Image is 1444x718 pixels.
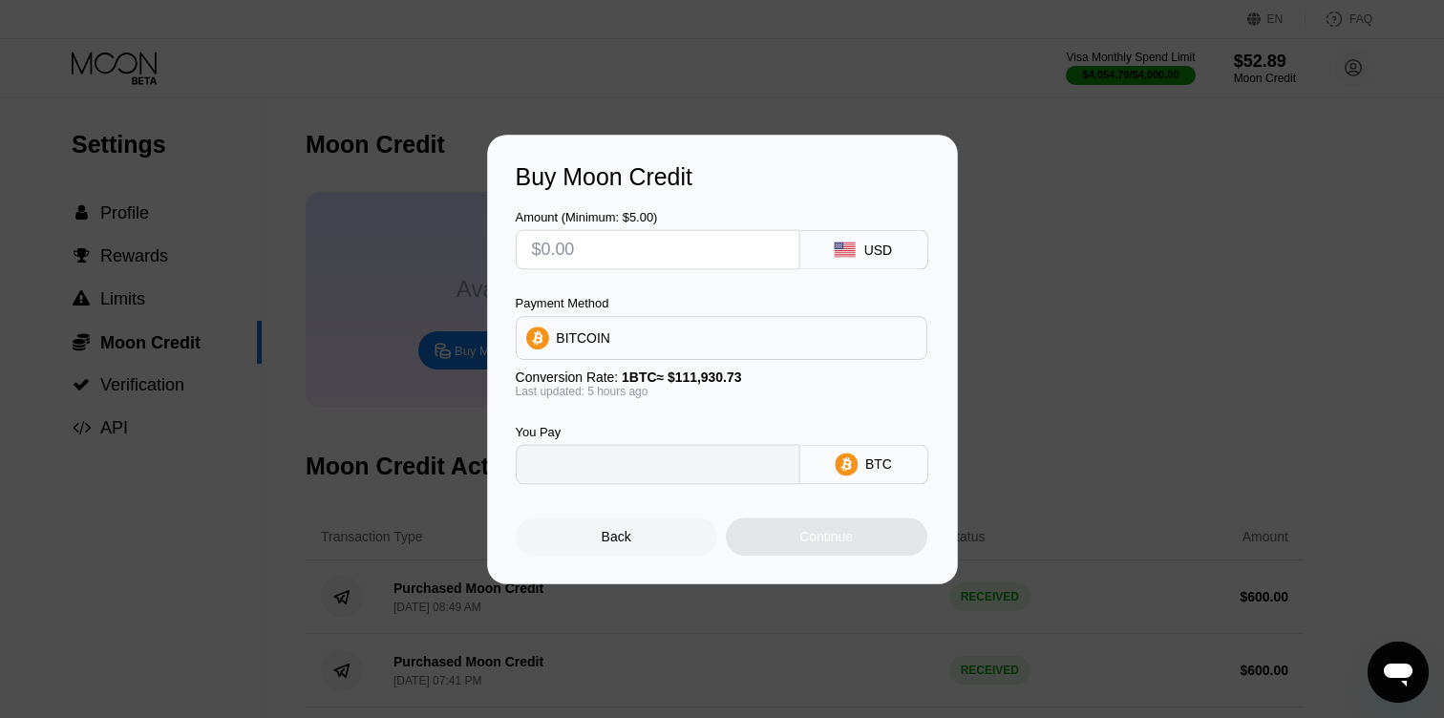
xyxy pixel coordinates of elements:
span: 1 BTC ≈ $111,930.73 [622,369,741,384]
div: Payment Method [516,296,927,310]
input: $0.00 [531,230,783,268]
div: Amount (Minimum: $5.00) [516,209,800,223]
div: BTC [865,456,892,472]
div: Back [602,529,631,544]
iframe: Кнопка, открывающая окно обмена сообщениями; идет разговор [1368,642,1429,703]
div: USD [864,242,892,257]
div: Buy Moon Credit [516,163,929,191]
div: Last updated: 5 hours ago [516,384,927,397]
div: You Pay [516,424,800,438]
div: Back [516,517,717,556]
div: Conversion Rate: [516,369,927,384]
